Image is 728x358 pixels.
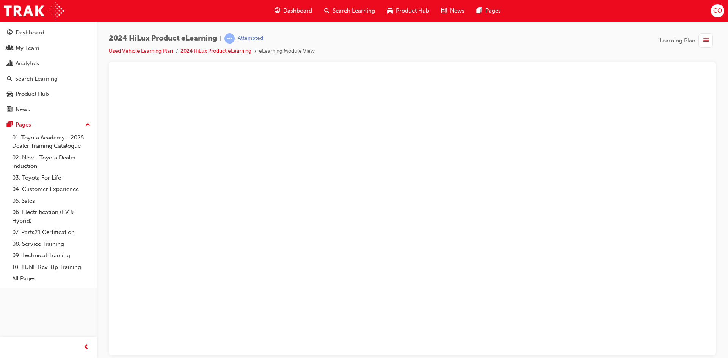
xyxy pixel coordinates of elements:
span: CO [713,6,722,15]
button: Pages [3,118,94,132]
a: 10. TUNE Rev-Up Training [9,261,94,273]
a: News [3,103,94,117]
a: car-iconProduct Hub [381,3,435,19]
span: Product Hub [396,6,429,15]
a: My Team [3,41,94,55]
a: guage-iconDashboard [268,3,318,19]
span: Dashboard [283,6,312,15]
span: news-icon [7,106,13,113]
span: 2024 HiLux Product eLearning [109,34,217,43]
a: Used Vehicle Learning Plan [109,48,173,54]
span: people-icon [7,45,13,52]
span: prev-icon [83,343,89,352]
a: Search Learning [3,72,94,86]
button: DashboardMy TeamAnalyticsSearch LearningProduct HubNews [3,24,94,118]
a: 05. Sales [9,195,94,207]
span: car-icon [7,91,13,98]
span: search-icon [324,6,329,16]
span: car-icon [387,6,393,16]
span: guage-icon [7,30,13,36]
span: list-icon [703,36,709,45]
img: Trak [4,2,64,19]
a: Dashboard [3,26,94,40]
a: 07. Parts21 Certification [9,227,94,238]
a: All Pages [9,273,94,285]
span: Search Learning [333,6,375,15]
div: Pages [16,120,31,129]
span: Learning Plan [659,36,695,45]
div: Product Hub [16,90,49,98]
a: 01. Toyota Academy - 2025 Dealer Training Catalogue [9,132,94,152]
span: | [220,34,221,43]
span: News [450,6,464,15]
a: 03. Toyota For Life [9,172,94,184]
span: search-icon [7,76,12,83]
span: learningRecordVerb_ATTEMPT-icon [224,33,235,44]
div: Attempted [238,35,263,42]
a: 2024 HiLux Product eLearning [180,48,251,54]
a: Product Hub [3,87,94,101]
a: 09. Technical Training [9,250,94,261]
a: search-iconSearch Learning [318,3,381,19]
a: 02. New - Toyota Dealer Induction [9,152,94,172]
button: CO [711,4,724,17]
a: news-iconNews [435,3,471,19]
span: pages-icon [7,122,13,128]
span: news-icon [441,6,447,16]
li: eLearning Module View [259,47,315,56]
div: Search Learning [15,75,58,83]
span: Pages [485,6,501,15]
div: Analytics [16,59,39,68]
span: up-icon [85,120,91,130]
button: Learning Plan [659,33,716,48]
span: pages-icon [477,6,482,16]
a: Analytics [3,56,94,70]
div: Dashboard [16,28,44,37]
a: 08. Service Training [9,238,94,250]
a: 06. Electrification (EV & Hybrid) [9,206,94,227]
a: pages-iconPages [471,3,507,19]
div: My Team [16,44,39,53]
div: News [16,105,30,114]
a: 04. Customer Experience [9,183,94,195]
span: guage-icon [275,6,280,16]
span: chart-icon [7,60,13,67]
